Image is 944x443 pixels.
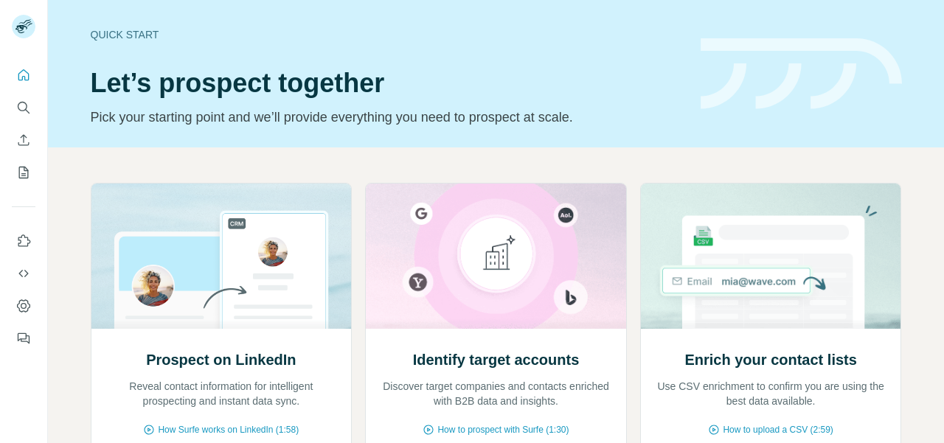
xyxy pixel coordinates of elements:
[723,423,833,436] span: How to upload a CSV (2:59)
[12,260,35,287] button: Use Surfe API
[413,349,580,370] h2: Identify target accounts
[12,159,35,186] button: My lists
[12,228,35,254] button: Use Surfe on LinkedIn
[12,62,35,88] button: Quick start
[12,127,35,153] button: Enrich CSV
[381,379,611,408] p: Discover target companies and contacts enriched with B2B data and insights.
[91,69,683,98] h1: Let’s prospect together
[12,94,35,121] button: Search
[12,293,35,319] button: Dashboard
[91,107,683,128] p: Pick your starting point and we’ll provide everything you need to prospect at scale.
[365,184,627,329] img: Identify target accounts
[12,325,35,352] button: Feedback
[158,423,299,436] span: How Surfe works on LinkedIn (1:58)
[640,184,902,329] img: Enrich your contact lists
[701,38,902,110] img: banner
[91,184,353,329] img: Prospect on LinkedIn
[106,379,337,408] p: Reveal contact information for intelligent prospecting and instant data sync.
[91,27,683,42] div: Quick start
[656,379,886,408] p: Use CSV enrichment to confirm you are using the best data available.
[684,349,856,370] h2: Enrich your contact lists
[146,349,296,370] h2: Prospect on LinkedIn
[437,423,569,436] span: How to prospect with Surfe (1:30)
